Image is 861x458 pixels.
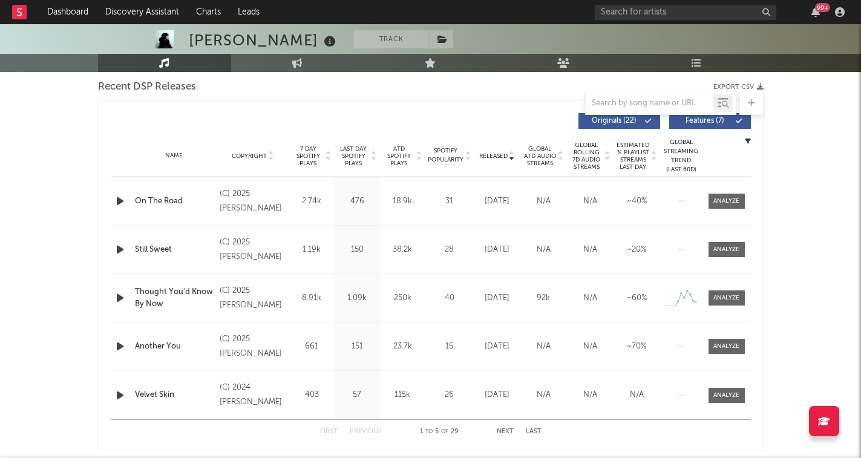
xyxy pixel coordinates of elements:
div: N/A [570,195,611,208]
a: On The Road [135,195,214,208]
span: Estimated % Playlist Streams Last Day [617,142,650,171]
button: Previous [350,428,382,435]
div: (C) 2025 [PERSON_NAME] [220,235,286,264]
div: N/A [617,389,657,401]
div: 150 [338,244,377,256]
div: 1 5 29 [406,425,473,439]
div: 26 [428,389,471,401]
div: (C) 2025 [PERSON_NAME] [220,284,286,313]
span: Copyright [232,152,267,160]
a: Velvet Skin [135,389,214,401]
button: Track [354,30,430,48]
div: N/A [523,195,564,208]
div: 151 [338,341,377,353]
span: Global Rolling 7D Audio Streams [570,142,603,171]
div: 1.09k [338,292,377,304]
div: [DATE] [477,292,517,304]
div: Global Streaming Trend (Last 60D) [663,138,699,174]
span: Last Day Spotify Plays [338,145,370,167]
div: 115k [383,389,422,401]
button: Originals(22) [578,113,660,129]
div: N/A [523,341,564,353]
div: N/A [570,244,611,256]
div: [DATE] [477,195,517,208]
div: 15 [428,341,471,353]
div: ~ 60 % [617,292,657,304]
div: 31 [428,195,471,208]
span: Released [479,152,508,160]
div: (C) 2025 [PERSON_NAME] [220,187,286,216]
div: 8.91k [292,292,332,304]
div: [DATE] [477,341,517,353]
span: to [425,429,433,434]
div: N/A [570,389,611,401]
div: N/A [570,341,611,353]
button: Next [497,428,514,435]
div: N/A [523,389,564,401]
div: 92k [523,292,564,304]
div: ~ 70 % [617,341,657,353]
span: Recent DSP Releases [98,80,196,94]
div: ~ 40 % [617,195,657,208]
button: Last [526,428,542,435]
div: 250k [383,292,422,304]
div: [PERSON_NAME] [189,30,339,50]
span: 7 Day Spotify Plays [292,145,324,167]
button: First [320,428,338,435]
div: 38.2k [383,244,422,256]
div: 18.9k [383,195,422,208]
button: Export CSV [713,83,764,91]
input: Search for artists [595,5,776,20]
div: 40 [428,292,471,304]
div: ~ 20 % [617,244,657,256]
div: Name [135,151,214,160]
div: N/A [523,244,564,256]
input: Search by song name or URL [586,99,713,108]
a: Thought You'd Know By Now [135,286,214,310]
span: Global ATD Audio Streams [523,145,557,167]
div: N/A [570,292,611,304]
span: of [441,429,448,434]
a: Still Sweet [135,244,214,256]
div: [DATE] [477,244,517,256]
div: 99 + [815,3,830,12]
div: 1.19k [292,244,332,256]
div: 661 [292,341,332,353]
a: Another You [135,341,214,353]
button: 99+ [811,7,820,17]
div: 476 [338,195,377,208]
div: (C) 2025 [PERSON_NAME] [220,332,286,361]
div: 2.74k [292,195,332,208]
span: Originals ( 22 ) [586,117,642,125]
span: Spotify Popularity [428,146,463,165]
div: 57 [338,389,377,401]
span: Features ( 7 ) [677,117,733,125]
div: 403 [292,389,332,401]
div: 23.7k [383,341,422,353]
span: ATD Spotify Plays [383,145,415,167]
div: (C) 2024 [PERSON_NAME] [220,381,286,410]
div: [DATE] [477,389,517,401]
button: Features(7) [669,113,751,129]
div: 28 [428,244,471,256]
